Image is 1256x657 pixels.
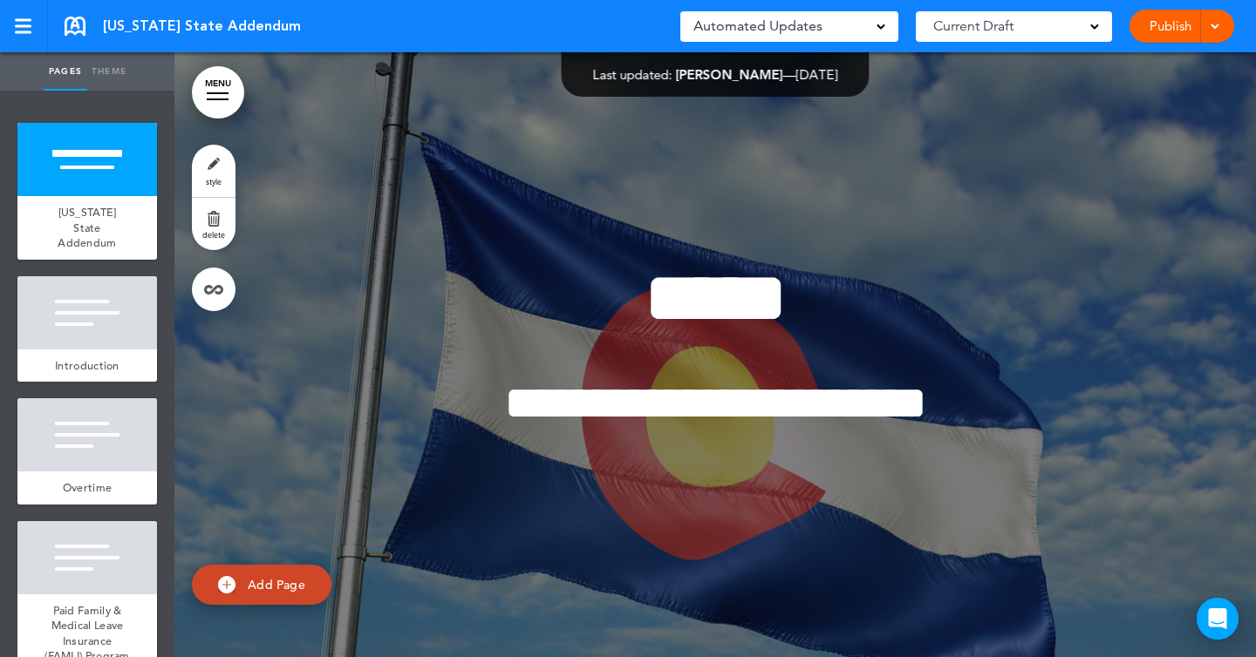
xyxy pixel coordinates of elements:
[248,577,305,593] span: Add Page
[192,198,235,250] a: delete
[17,196,157,260] a: [US_STATE] State Addendum
[192,66,244,119] a: MENU
[1197,598,1239,640] div: Open Intercom Messenger
[192,145,235,197] a: style
[796,66,838,83] span: [DATE]
[17,471,157,505] a: Overtime
[218,576,235,593] img: add.svg
[1143,10,1198,43] a: Publish
[58,205,116,250] span: [US_STATE] State Addendum
[63,480,112,495] span: Overtime
[17,349,157,383] a: Introduction
[676,66,783,83] span: [PERSON_NAME]
[192,565,331,606] a: Add Page
[693,14,823,38] span: Automated Updates
[206,176,222,186] span: style
[44,52,87,91] a: Pages
[103,17,301,36] span: [US_STATE] State Addendum
[933,14,1014,38] span: Current Draft
[593,66,672,83] span: Last updated:
[55,358,119,373] span: Introduction
[87,52,131,91] a: Theme
[202,229,225,240] span: delete
[593,68,838,81] div: —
